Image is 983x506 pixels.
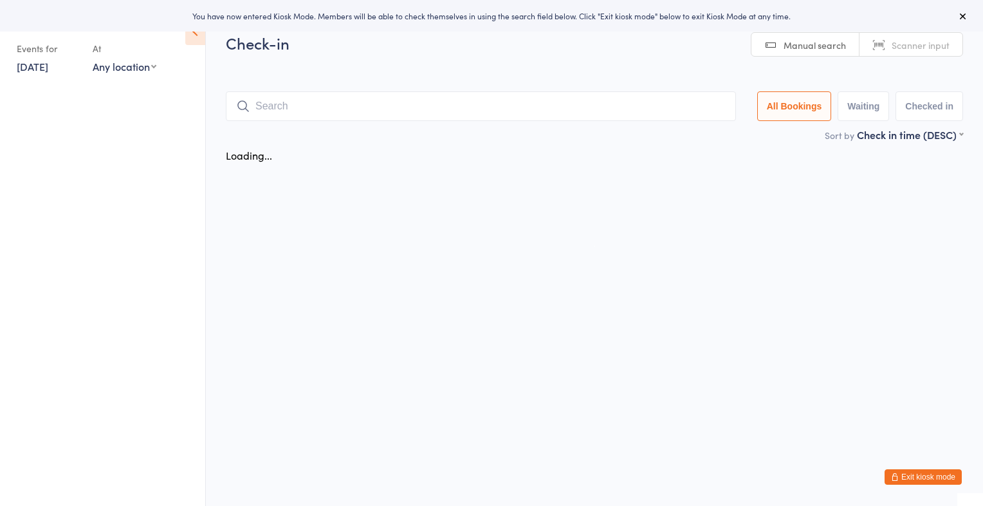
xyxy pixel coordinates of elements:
div: Loading... [226,148,272,162]
input: Search [226,91,736,121]
button: All Bookings [757,91,832,121]
button: Checked in [896,91,963,121]
div: You have now entered Kiosk Mode. Members will be able to check themselves in using the search fie... [21,10,962,21]
span: Manual search [784,39,846,52]
div: Any location [93,59,156,73]
div: Check in time (DESC) [857,127,963,142]
h2: Check-in [226,32,963,53]
div: Events for [17,38,80,59]
span: Scanner input [892,39,950,52]
div: At [93,38,156,59]
button: Exit kiosk mode [885,469,962,485]
button: Waiting [838,91,889,121]
label: Sort by [825,129,854,142]
a: [DATE] [17,59,48,73]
